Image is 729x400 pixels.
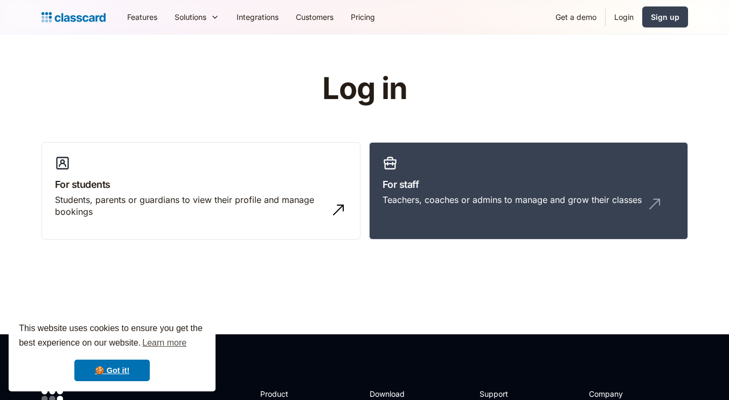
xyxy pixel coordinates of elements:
span: This website uses cookies to ensure you get the best experience on our website. [19,322,205,351]
a: For studentsStudents, parents or guardians to view their profile and manage bookings [41,142,360,240]
div: Sign up [651,11,679,23]
h3: For students [55,177,347,192]
div: Solutions [166,5,228,29]
a: learn more about cookies [141,335,188,351]
a: Pricing [342,5,384,29]
a: Features [119,5,166,29]
h3: For staff [383,177,675,192]
div: Students, parents or guardians to view their profile and manage bookings [55,194,325,218]
div: Teachers, coaches or admins to manage and grow their classes [383,194,642,206]
h2: Product [260,388,318,399]
h2: Support [480,388,523,399]
a: Integrations [228,5,287,29]
a: Get a demo [547,5,605,29]
a: Sign up [642,6,688,27]
h2: Company [589,388,661,399]
div: cookieconsent [9,312,216,391]
a: home [41,10,106,25]
a: For staffTeachers, coaches or admins to manage and grow their classes [369,142,688,240]
a: dismiss cookie message [74,360,150,381]
h1: Log in [193,72,536,106]
h2: Download [370,388,414,399]
a: Login [606,5,642,29]
div: Solutions [175,11,206,23]
a: Customers [287,5,342,29]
